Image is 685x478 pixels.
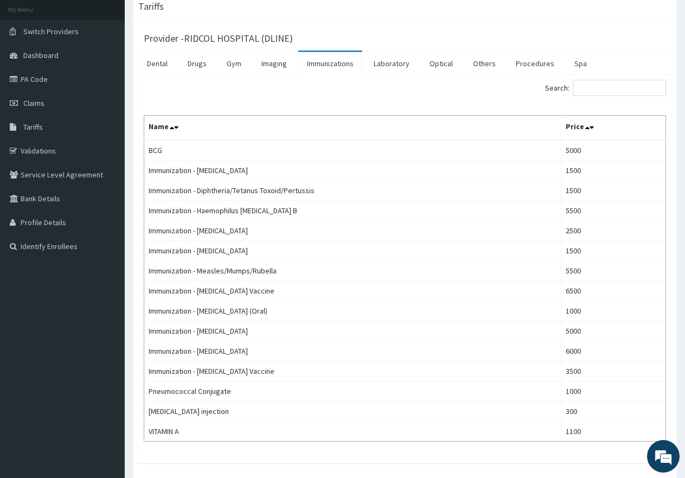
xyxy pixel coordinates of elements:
td: 5000 [561,140,666,161]
td: 5500 [561,261,666,281]
h3: Tariffs [138,2,164,11]
span: Tariffs [23,122,43,132]
th: Name [144,116,561,141]
span: Claims [23,98,44,108]
td: Immunization - Measles/Mumps/Rubella [144,261,561,281]
td: Pneumococcal Conjugate [144,381,561,401]
textarea: Type your message and hit 'Enter' [5,296,207,334]
td: 2500 [561,221,666,241]
td: 1000 [561,381,666,401]
td: Immunization - [MEDICAL_DATA] [144,321,561,341]
a: Spa [566,52,596,75]
label: Search: [545,80,666,96]
h3: Provider - RIDCOL HOSPITAL (DLINE) [144,34,293,43]
td: 1500 [561,241,666,261]
input: Search: [573,80,666,96]
a: Gym [218,52,250,75]
a: Optical [421,52,462,75]
td: 6000 [561,341,666,361]
td: 1500 [561,161,666,181]
a: Dental [138,52,176,75]
div: Chat with us now [56,61,182,75]
td: Immunization - [MEDICAL_DATA] Vaccine [144,361,561,381]
img: d_794563401_company_1708531726252_794563401 [20,54,44,81]
td: 1500 [561,181,666,201]
td: Immunization - Haemophilus [MEDICAL_DATA] B [144,201,561,221]
th: Price [561,116,666,141]
a: Procedures [507,52,563,75]
td: 1100 [561,422,666,442]
td: Immunization - [MEDICAL_DATA] [144,241,561,261]
a: Drugs [179,52,215,75]
td: VITAMIN A [144,422,561,442]
span: Dashboard [23,50,59,60]
a: Laboratory [365,52,418,75]
a: Others [464,52,504,75]
td: BCG [144,140,561,161]
td: Immunization - [MEDICAL_DATA] Vaccine [144,281,561,301]
td: Immunization - [MEDICAL_DATA] [144,221,561,241]
td: Immunization - [MEDICAL_DATA] [144,341,561,361]
td: [MEDICAL_DATA] injection [144,401,561,422]
span: Switch Providers [23,27,79,36]
td: Immunization - [MEDICAL_DATA] (Oral) [144,301,561,321]
td: 5000 [561,321,666,341]
td: Immunization - Diphtheria/Tetanus Toxoid/Pertussis [144,181,561,201]
td: 300 [561,401,666,422]
td: Immunization - [MEDICAL_DATA] [144,161,561,181]
td: 3500 [561,361,666,381]
a: Immunizations [298,52,362,75]
span: We're online! [63,137,150,246]
a: Imaging [253,52,296,75]
div: Minimize live chat window [178,5,204,31]
td: 1000 [561,301,666,321]
td: 6500 [561,281,666,301]
td: 5500 [561,201,666,221]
